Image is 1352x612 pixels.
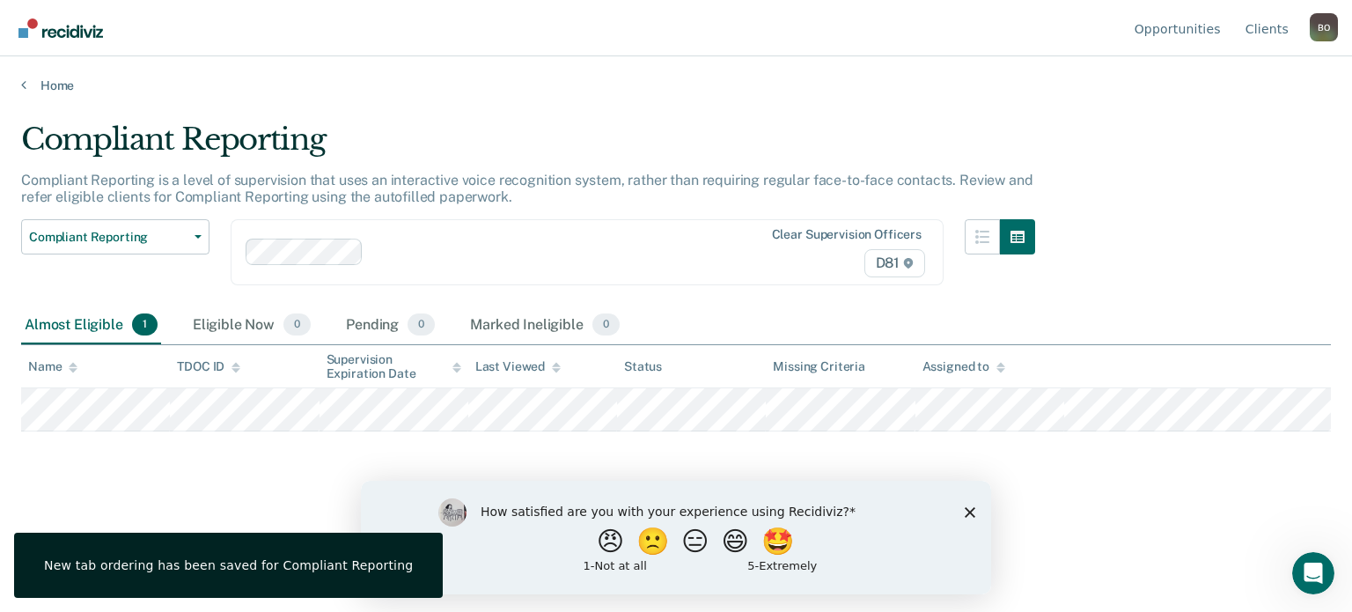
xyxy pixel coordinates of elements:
button: Profile dropdown button [1310,13,1338,41]
div: Name [28,359,77,374]
div: New tab ordering has been saved for Compliant Reporting [44,557,413,573]
span: 1 [132,313,158,336]
div: Assigned to [922,359,1005,374]
div: Status [624,359,662,374]
div: Last Viewed [475,359,561,374]
button: Compliant Reporting [21,219,209,254]
div: TDOC ID [177,359,240,374]
div: Almost Eligible1 [21,306,161,345]
span: 0 [592,313,620,336]
p: Compliant Reporting is a level of supervision that uses an interactive voice recognition system, ... [21,172,1032,205]
img: Recidiviz [18,18,103,38]
div: Compliant Reporting [21,122,1035,172]
span: Compliant Reporting [29,230,187,245]
iframe: Survey by Kim from Recidiviz [361,481,991,594]
div: Supervision Expiration Date [327,352,461,382]
div: Marked Ineligible0 [467,306,623,345]
span: D81 [864,249,925,277]
a: Home [21,77,1331,93]
div: Eligible Now0 [189,306,314,345]
div: Missing Criteria [773,359,865,374]
div: Pending0 [342,306,438,345]
span: 0 [283,313,311,336]
div: Clear supervision officers [772,227,922,242]
div: B O [1310,13,1338,41]
iframe: Intercom live chat [1292,552,1334,594]
span: 0 [408,313,435,336]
